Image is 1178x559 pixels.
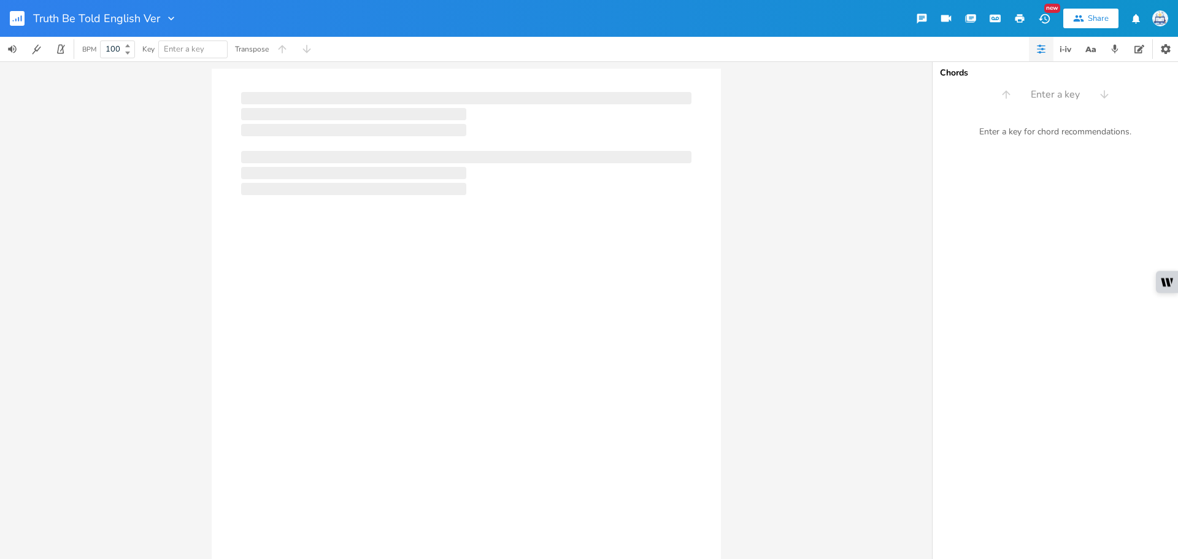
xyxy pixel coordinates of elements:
[1152,10,1168,26] img: Sign In
[940,69,1171,77] div: Chords
[164,44,204,55] span: Enter a key
[235,45,269,53] div: Transpose
[82,46,96,53] div: BPM
[33,13,160,24] span: Truth Be Told English Ver
[1044,4,1060,13] div: New
[1031,88,1080,102] span: Enter a key
[1088,13,1109,24] div: Share
[1063,9,1118,28] button: Share
[933,119,1178,145] div: Enter a key for chord recommendations.
[1032,7,1057,29] button: New
[142,45,155,53] div: Key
